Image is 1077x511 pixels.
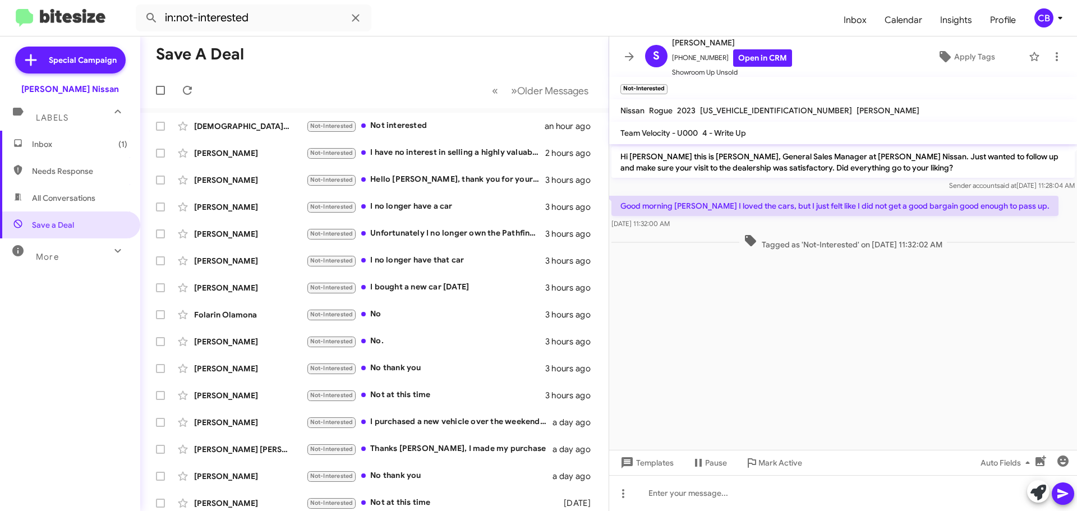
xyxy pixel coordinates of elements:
span: Nissan [620,105,645,116]
div: [DATE] [558,498,600,509]
div: [PERSON_NAME] Nissan [21,84,119,95]
span: Not-Interested [310,176,353,183]
span: Older Messages [517,85,588,97]
span: Tagged as 'Not-Interested' on [DATE] 11:32:02 AM [739,234,947,250]
div: 3 hours ago [545,255,600,266]
div: [PERSON_NAME] [194,282,306,293]
div: 3 hours ago [545,309,600,320]
div: Hello [PERSON_NAME], thank you for your text, I am not interested in selling or trading in my car... [306,173,545,186]
span: [DATE] 11:32:00 AM [611,219,670,228]
div: [PERSON_NAME] [194,255,306,266]
span: Not-Interested [310,392,353,399]
div: a day ago [553,471,600,482]
span: [PERSON_NAME] [672,36,792,49]
span: More [36,252,59,262]
div: 3 hours ago [545,174,600,186]
div: No thank you [306,469,553,482]
span: Sender account [DATE] 11:28:04 AM [949,181,1075,190]
div: [PERSON_NAME] [194,363,306,374]
span: [PERSON_NAME] [857,105,919,116]
div: No [306,308,545,321]
div: [PERSON_NAME] [194,390,306,401]
div: 3 hours ago [545,228,600,240]
div: [PERSON_NAME] [194,174,306,186]
a: Open in CRM [733,49,792,67]
button: Auto Fields [972,453,1043,473]
p: Good morning [PERSON_NAME] I loved the cars, but I just felt like I did not get a good bargain go... [611,196,1058,216]
div: I purchased a new vehicle over the weekend. Thank you [306,416,553,429]
span: Not-Interested [310,365,353,372]
div: Not at this time [306,389,545,402]
div: No. [306,335,545,348]
div: a day ago [553,444,600,455]
span: Inbox [835,4,876,36]
div: Thanks [PERSON_NAME], I made my purchase [306,443,553,455]
a: Special Campaign [15,47,126,73]
div: 3 hours ago [545,390,600,401]
div: Not at this time [306,496,558,509]
div: 3 hours ago [545,282,600,293]
span: Not-Interested [310,445,353,453]
div: Folarin Olamona [194,309,306,320]
div: 3 hours ago [545,336,600,347]
span: Team Velocity - U000 [620,128,698,138]
span: Not-Interested [310,311,353,318]
p: Hi [PERSON_NAME] this is [PERSON_NAME], General Sales Manager at [PERSON_NAME] Nissan. Just wante... [611,146,1075,178]
span: Special Campaign [49,54,117,66]
div: [PERSON_NAME] [194,228,306,240]
h1: Save a Deal [156,45,244,63]
span: Not-Interested [310,203,353,210]
span: Needs Response [32,165,127,177]
div: 2 hours ago [545,148,600,159]
div: [PERSON_NAME] [PERSON_NAME] [194,444,306,455]
div: 3 hours ago [545,201,600,213]
button: CB [1025,8,1065,27]
span: Not-Interested [310,230,353,237]
div: a day ago [553,417,600,428]
div: Unfortunately I no longer own the Pathfinder or any other vehicle [306,227,545,240]
a: Calendar [876,4,931,36]
span: Not-Interested [310,338,353,345]
span: Save a Deal [32,219,74,231]
span: Not-Interested [310,499,353,507]
span: » [511,84,517,98]
span: Not-Interested [310,149,353,156]
span: S [653,47,660,65]
div: [PERSON_NAME] [194,471,306,482]
a: Profile [981,4,1025,36]
span: 4 - Write Up [702,128,746,138]
span: Templates [618,453,674,473]
small: Not-Interested [620,84,668,94]
span: Labels [36,113,68,123]
span: Showroom Up Unsold [672,67,792,78]
div: 3 hours ago [545,363,600,374]
span: 2023 [677,105,696,116]
button: Pause [683,453,736,473]
span: [PHONE_NUMBER] [672,49,792,67]
nav: Page navigation example [486,79,595,102]
span: Not-Interested [310,418,353,426]
a: Insights [931,4,981,36]
button: Apply Tags [908,47,1023,67]
div: [PERSON_NAME] [194,498,306,509]
span: Not-Interested [310,472,353,480]
span: Auto Fields [981,453,1034,473]
div: [PERSON_NAME] [194,417,306,428]
button: Templates [609,453,683,473]
div: I no longer have a car [306,200,545,213]
span: Pause [705,453,727,473]
span: Inbox [32,139,127,150]
span: [US_VEHICLE_IDENTIFICATION_NUMBER] [700,105,852,116]
button: Next [504,79,595,102]
div: I no longer have that car [306,254,545,267]
span: Rogue [649,105,673,116]
span: Not-Interested [310,122,353,130]
div: an hour ago [545,121,600,132]
button: Mark Active [736,453,811,473]
div: [PERSON_NAME] [194,201,306,213]
button: Previous [485,79,505,102]
span: Mark Active [758,453,802,473]
span: Not-Interested [310,284,353,291]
